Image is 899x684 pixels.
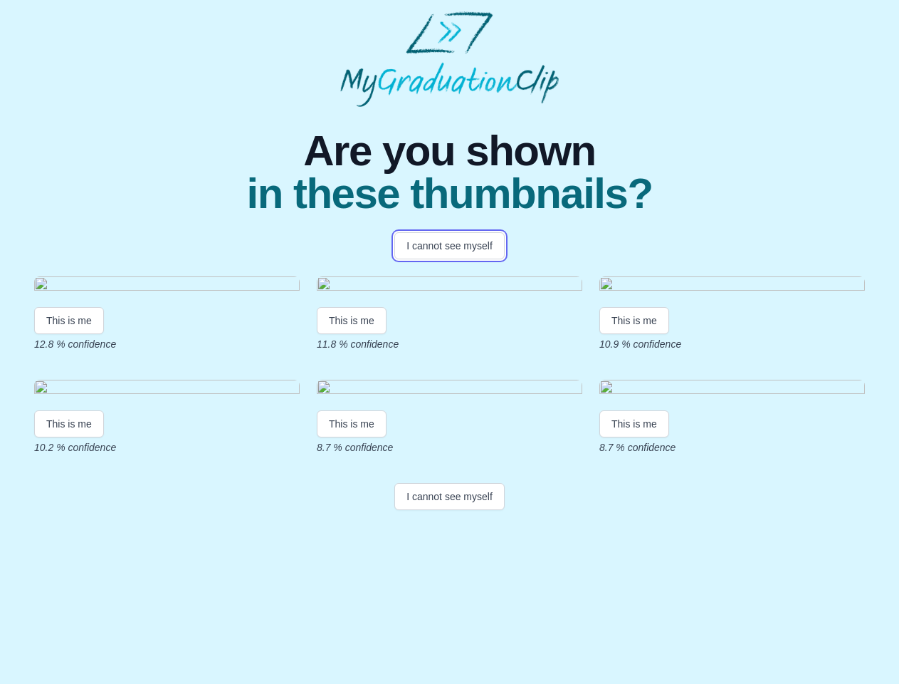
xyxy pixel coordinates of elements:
[599,440,865,455] p: 8.7 % confidence
[246,130,652,172] span: Are you shown
[394,483,505,510] button: I cannot see myself
[340,11,559,107] img: MyGraduationClip
[34,380,300,399] img: 5acbf3bf06006e9dff72b1105957fded45d7fd9a.gif
[317,276,582,296] img: 4333d4f974e76cb56e16710b229c7fc756645340.gif
[34,410,104,437] button: This is me
[599,410,669,437] button: This is me
[34,337,300,351] p: 12.8 % confidence
[34,307,104,334] button: This is me
[599,380,865,399] img: 7af18a097f9c2804e99886b7268bbdb7c21b5287.gif
[599,337,865,351] p: 10.9 % confidence
[317,440,582,455] p: 8.7 % confidence
[599,307,669,334] button: This is me
[317,380,582,399] img: a4e784eee5e5c4c1867495ac2dfef4bc32bfb225.gif
[317,410,387,437] button: This is me
[34,440,300,455] p: 10.2 % confidence
[317,307,387,334] button: This is me
[246,172,652,215] span: in these thumbnails?
[34,276,300,296] img: 3404f539889be9a893b973409738686c2389cb51.gif
[317,337,582,351] p: 11.8 % confidence
[394,232,505,259] button: I cannot see myself
[599,276,865,296] img: 8015896aec8cc7ca2b2f597f470d8ffff9fb0c3a.gif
